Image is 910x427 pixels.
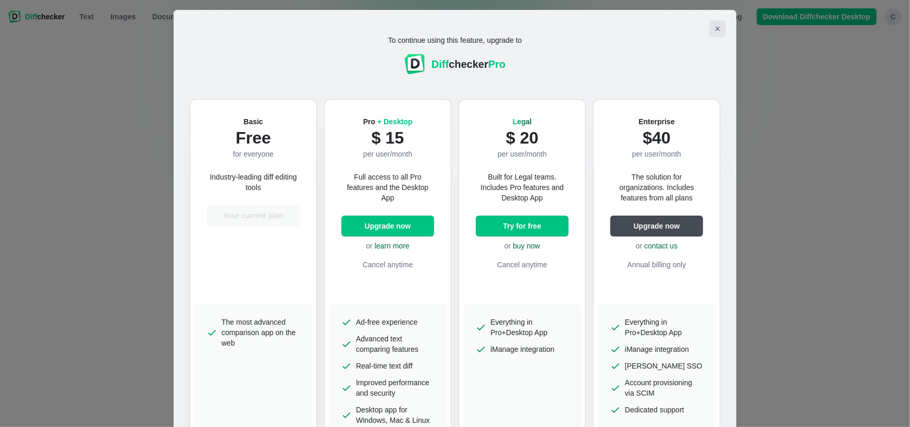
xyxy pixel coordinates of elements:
[513,242,540,250] a: buy now
[476,216,569,236] button: Try for free
[356,361,413,371] span: Real-time text diff
[490,317,569,338] span: Everything in Pro+Desktop App
[341,172,434,203] p: Full access to all Pro features and the Desktop App
[233,149,274,159] p: for everyone
[476,259,569,270] p: Cancel anytime
[513,117,532,126] span: Legal
[207,172,300,193] p: Industry-leading diff editing tools
[375,242,410,250] a: learn more
[625,344,689,354] span: iManage integration
[404,54,425,75] img: Diffchecker logo
[432,58,449,70] span: Diff
[363,221,413,231] span: Upgrade now
[709,20,726,37] button: Close modal
[632,221,682,231] span: Upgrade now
[625,317,703,338] span: Everything in Pro+Desktop App
[341,216,434,236] a: Upgrade now
[221,210,286,221] span: Your current plan
[610,216,703,236] a: Upgrade now
[222,317,300,348] span: The most advanced comparison app on the web
[490,344,555,354] span: iManage integration
[207,205,300,226] button: Your current plan
[432,57,506,72] div: checker
[625,377,703,398] span: Account provisioning via SCIM
[363,116,413,127] h2: Pro
[488,58,506,70] span: Pro
[356,405,434,425] span: Desktop app for Windows, Mac & Linux
[476,172,569,203] p: Built for Legal teams. Includes Pro features and Desktop App
[632,116,681,127] h2: Enterprise
[233,116,274,127] h2: Basic
[625,405,684,415] span: Dedicated support
[377,117,412,126] span: + Desktop
[356,377,434,398] span: Improved performance and security
[632,149,681,159] p: per user/month
[498,127,547,149] p: $ 20
[610,259,703,270] p: Annual billing only
[632,127,681,149] p: $40
[388,35,522,45] p: To continue using this feature, upgrade to
[476,241,569,251] p: or
[610,241,703,251] p: or
[501,221,543,231] span: Try for free
[341,259,434,270] p: Cancel anytime
[363,127,413,149] p: $ 15
[498,149,547,159] p: per user/month
[610,172,703,203] p: The solution for organizations. Includes features from all plans
[233,127,274,149] p: Free
[341,241,434,251] p: or
[644,242,678,250] a: contact us
[363,149,413,159] p: per user/month
[356,317,417,327] span: Ad-free experience
[625,361,703,371] span: [PERSON_NAME] SSO
[356,334,434,354] span: Advanced text comparing features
